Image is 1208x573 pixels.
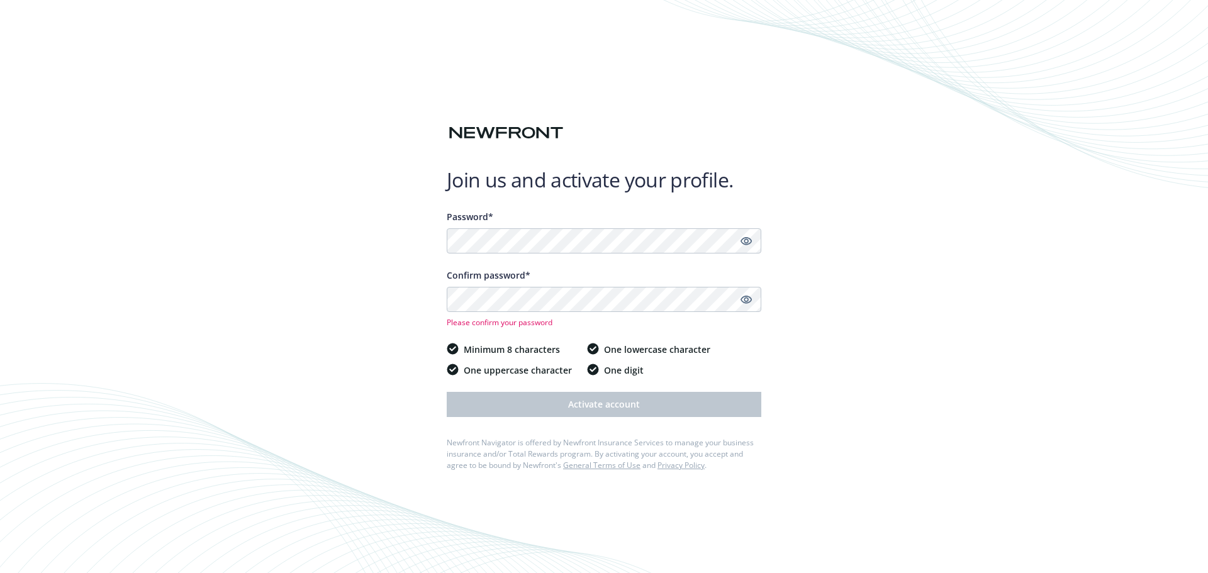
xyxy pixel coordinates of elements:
a: General Terms of Use [563,460,640,470]
a: Show password [739,233,754,248]
span: Confirm password* [447,269,530,281]
span: Please confirm your password [447,317,761,328]
input: Confirm your unique password... [447,287,761,312]
button: Activate account [447,392,761,417]
a: Show password [739,292,754,307]
div: Newfront Navigator is offered by Newfront Insurance Services to manage your business insurance an... [447,437,761,471]
input: Enter a unique password... [447,228,761,253]
span: Password* [447,211,493,223]
h1: Join us and activate your profile. [447,167,761,192]
a: Privacy Policy [657,460,705,470]
img: Newfront logo [447,122,566,144]
span: Minimum 8 characters [464,343,560,356]
span: One lowercase character [604,343,710,356]
span: Activate account [568,398,640,410]
span: One uppercase character [464,364,572,377]
span: One digit [604,364,644,377]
